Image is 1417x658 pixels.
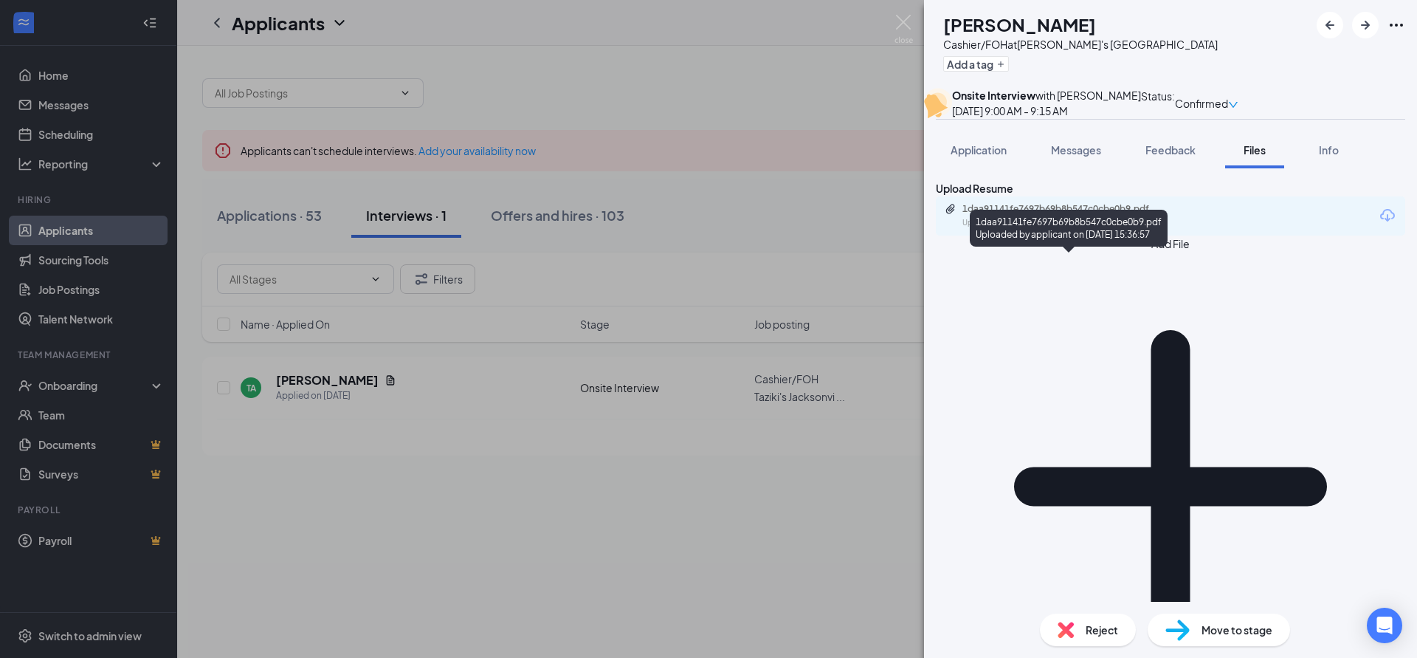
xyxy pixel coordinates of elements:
span: Feedback [1145,143,1196,157]
span: Application [951,143,1007,157]
svg: Ellipses [1387,16,1405,34]
span: down [1228,100,1238,110]
button: ArrowRight [1352,12,1379,38]
div: 1daa91141fe7697b69b8b547c0cbe0b9.pdf Uploaded by applicant on [DATE] 15:36:57 [970,210,1168,247]
div: 1daa91141fe7697b69b8b547c0cbe0b9.pdf [962,203,1169,215]
b: Onsite Interview [952,89,1035,102]
div: Cashier/FOH at [PERSON_NAME]'s [GEOGRAPHIC_DATA] [943,37,1218,52]
div: [DATE] 9:00 AM - 9:15 AM [952,103,1141,119]
button: ArrowLeftNew [1317,12,1343,38]
svg: Download [1379,207,1396,225]
div: Upload Resume [936,180,1405,196]
span: Confirmed [1175,95,1228,112]
h1: [PERSON_NAME] [943,12,1096,37]
div: with [PERSON_NAME] [952,88,1141,103]
div: Uploaded by applicant on [DATE] 15:36:57 [962,217,1184,229]
a: Paperclip1daa91141fe7697b69b8b547c0cbe0b9.pdfUploaded by applicant on [DATE] 15:36:57 [945,203,1184,229]
div: Status : [1141,88,1175,119]
svg: ArrowRight [1356,16,1374,34]
span: Move to stage [1201,622,1272,638]
svg: Plus [996,60,1005,69]
svg: ArrowLeftNew [1321,16,1339,34]
span: Info [1319,143,1339,157]
span: Files [1244,143,1266,157]
div: Open Intercom Messenger [1367,608,1402,643]
button: PlusAdd a tag [943,56,1009,72]
svg: Paperclip [945,203,956,215]
span: Messages [1051,143,1101,157]
span: Reject [1086,622,1118,638]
